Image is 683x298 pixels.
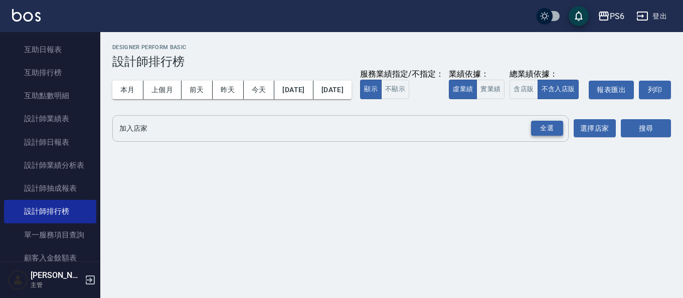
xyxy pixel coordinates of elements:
img: Person [8,270,28,290]
div: 全選 [531,121,563,136]
button: [DATE] [313,81,352,99]
a: 設計師抽成報表 [4,177,96,200]
a: 互助日報表 [4,38,96,61]
button: 登出 [632,7,671,26]
div: PS6 [610,10,624,23]
button: 實業績 [476,80,504,99]
div: 總業績依據： [509,69,584,80]
button: [DATE] [274,81,313,99]
a: 設計師業績分析表 [4,154,96,177]
button: 顯示 [360,80,382,99]
img: Logo [12,9,41,22]
button: 不顯示 [381,80,409,99]
a: 顧客入金餘額表 [4,246,96,269]
button: 含店販 [509,80,538,99]
button: Open [529,119,565,138]
button: save [569,6,589,26]
a: 設計師業績表 [4,107,96,130]
button: 虛業績 [449,80,477,99]
button: 昨天 [213,81,244,99]
a: 互助點數明細 [4,84,96,107]
input: 店家名稱 [117,120,549,137]
h5: [PERSON_NAME] [31,270,82,280]
button: 報表匯出 [589,81,634,99]
button: 上個月 [143,81,182,99]
a: 設計師日報表 [4,131,96,154]
button: 列印 [639,81,671,99]
div: 業績依據： [449,69,504,80]
button: 今天 [244,81,275,99]
button: 本月 [112,81,143,99]
a: 單一服務項目查詢 [4,223,96,246]
h3: 設計師排行榜 [112,55,671,69]
a: 設計師排行榜 [4,200,96,223]
button: 選擇店家 [574,119,616,138]
button: 搜尋 [621,119,671,138]
h2: Designer Perform Basic [112,44,671,51]
a: 互助排行榜 [4,61,96,84]
button: PS6 [594,6,628,27]
p: 主管 [31,280,82,289]
button: 不含入店販 [538,80,579,99]
button: 前天 [182,81,213,99]
div: 服務業績指定/不指定： [360,69,444,80]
